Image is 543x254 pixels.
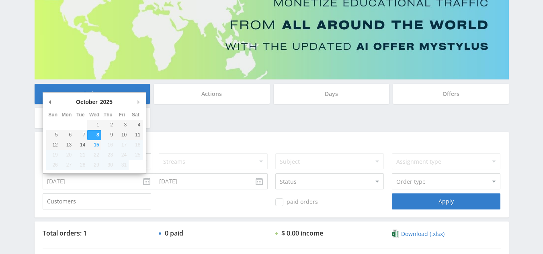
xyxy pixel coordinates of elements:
[43,140,501,147] div: Order filters
[43,193,151,209] input: Customers
[48,112,57,118] abbr: Sunday
[393,84,509,104] div: Offers
[392,230,445,238] a: Download (.xlsx)
[165,230,183,237] div: 0 paid
[74,140,87,150] button: 14
[75,96,99,108] div: October
[35,84,150,104] div: Orders
[46,140,60,150] button: 12
[87,130,101,140] button: 8
[101,130,115,140] button: 9
[60,130,74,140] button: 6
[89,112,99,118] abbr: Wednesday
[35,108,150,128] div: Local landing page
[129,120,142,130] button: 4
[87,140,101,150] button: 15
[154,84,270,104] div: Actions
[76,112,84,118] abbr: Tuesday
[119,112,125,118] abbr: Friday
[62,112,72,118] abbr: Monday
[274,84,389,104] div: Days
[275,198,318,206] span: paid orders
[132,112,139,118] abbr: Saturday
[392,230,399,238] img: xlsx
[43,230,151,237] div: Total orders: 1
[87,120,101,130] button: 1
[115,130,129,140] button: 10
[101,120,115,130] button: 2
[281,230,323,237] div: $ 0.00 income
[60,140,74,150] button: 13
[99,96,114,108] div: 2025
[129,130,142,140] button: 11
[46,96,54,108] button: Previous month
[74,130,87,140] button: 7
[401,231,445,237] span: Download (.xlsx)
[115,120,129,130] button: 3
[135,96,143,108] button: Next month
[46,130,60,140] button: 5
[392,193,500,209] div: Apply
[104,112,113,118] abbr: Thursday
[43,173,155,189] input: Use the arrow keys to pick a date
